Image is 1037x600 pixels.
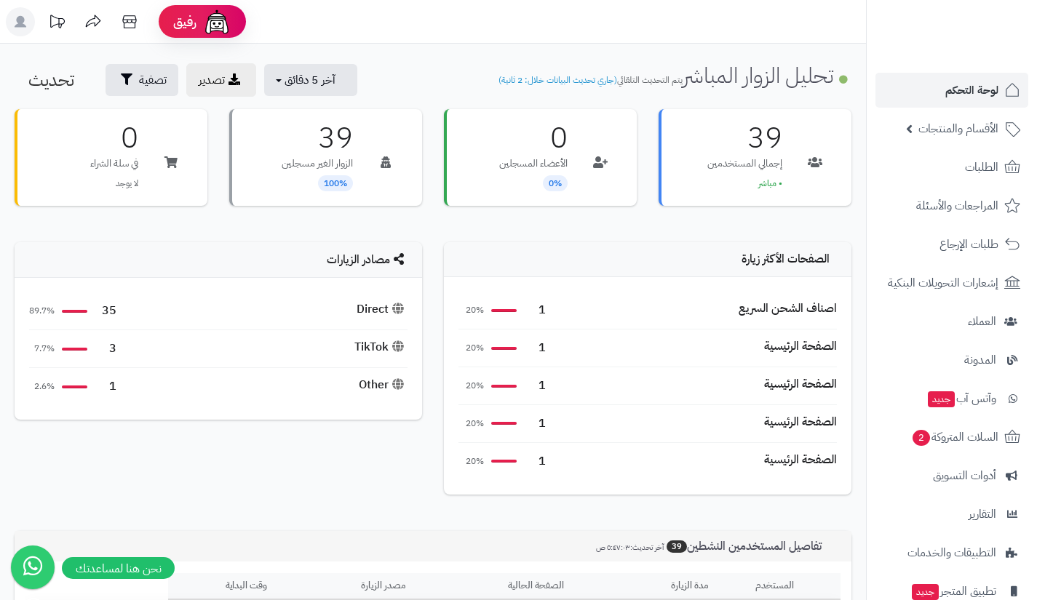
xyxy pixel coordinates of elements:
[707,156,782,171] p: إجمالي المستخدمين
[39,7,75,40] a: تحديثات المنصة
[968,311,996,332] span: العملاء
[29,305,55,317] span: 89.7%
[524,415,546,432] span: 1
[875,188,1028,223] a: المراجعات والأسئلة
[499,124,568,153] h3: 0
[282,124,353,153] h3: 39
[939,234,998,255] span: طلبات الإرجاع
[875,265,1028,300] a: إشعارات التحويلات البنكية
[173,13,196,31] span: رفيق
[498,73,617,87] span: (جاري تحديث البيانات خلال: 2 ثانية)
[875,458,1028,493] a: أدوات التسويق
[29,253,408,267] h4: مصادر الزيارات
[285,71,335,89] span: آخر 5 دقائق
[458,342,484,354] span: 20%
[764,452,837,468] div: الصفحة الرئيسية
[585,540,841,553] h3: تفاصيل المستخدمين النشطين
[933,465,996,486] span: أدوات التسويق
[28,67,74,93] span: تحديث
[357,301,408,318] div: Direct
[739,300,837,317] div: اصناف الشحن السريع
[186,63,256,97] a: تصدير
[458,455,484,468] span: 20%
[764,338,837,355] div: الصفحة الرئيسية
[458,304,484,316] span: 20%
[667,540,687,553] span: 39
[907,543,996,563] span: التطبيقات والخدمات
[875,150,1028,185] a: الطلبات
[918,119,998,139] span: الأقسام والمنتجات
[458,417,484,430] span: 20%
[524,377,546,394] span: 1
[139,71,167,89] span: تصفية
[764,376,837,393] div: الصفحة الرئيسية
[458,380,484,392] span: 20%
[707,124,782,153] h3: 39
[168,573,325,600] th: وقت البداية
[498,63,851,87] h1: تحليل الزوار المباشر
[359,377,408,393] div: Other
[758,177,782,190] span: • مباشر
[202,7,231,36] img: ai-face.png
[498,73,683,87] small: يتم التحديث التلقائي
[965,157,998,177] span: الطلبات
[875,227,1028,262] a: طلبات الإرجاع
[524,340,546,356] span: 1
[29,380,55,393] span: 2.6%
[17,64,98,96] button: تحديث
[524,302,546,319] span: 1
[95,340,116,357] span: 3
[945,80,998,100] span: لوحة التحكم
[875,497,1028,532] a: التقارير
[95,303,116,319] span: 35
[524,453,546,470] span: 1
[888,273,998,293] span: إشعارات التحويلات البنكية
[106,64,178,96] button: تصفية
[318,175,353,191] span: 100%
[875,73,1028,108] a: لوحة التحكم
[458,253,837,266] h4: الصفحات الأكثر زيارة
[354,339,408,356] div: TikTok
[969,504,996,524] span: التقارير
[95,378,116,395] span: 1
[325,573,442,600] th: مصدر الزيارة
[875,535,1028,570] a: التطبيقات والخدمات
[913,430,930,446] span: 2
[499,156,568,171] p: الأعضاء المسجلين
[964,350,996,370] span: المدونة
[911,427,998,447] span: السلات المتروكة
[116,177,138,190] span: لا يوجد
[630,573,750,600] th: مدة الزيارة
[928,391,955,407] span: جديد
[442,573,630,600] th: الصفحة الحالية
[875,420,1028,455] a: السلات المتروكة2
[750,573,841,600] th: المستخدم
[264,64,357,96] button: آخر 5 دقائق
[875,343,1028,377] a: المدونة
[543,175,568,191] span: 0%
[926,388,996,409] span: وآتس آب
[282,156,353,171] p: الزوار الغير مسجلين
[764,414,837,431] div: الصفحة الرئيسية
[875,381,1028,416] a: وآتس آبجديد
[912,584,939,600] span: جديد
[90,124,138,153] h3: 0
[875,304,1028,339] a: العملاء
[90,156,138,171] p: في سلة الشراء
[596,542,664,553] small: آخر تحديث:
[916,196,998,216] span: المراجعات والأسئلة
[596,542,630,553] span: ٥:٤٧:٠٣ ص
[29,343,55,355] span: 7.7%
